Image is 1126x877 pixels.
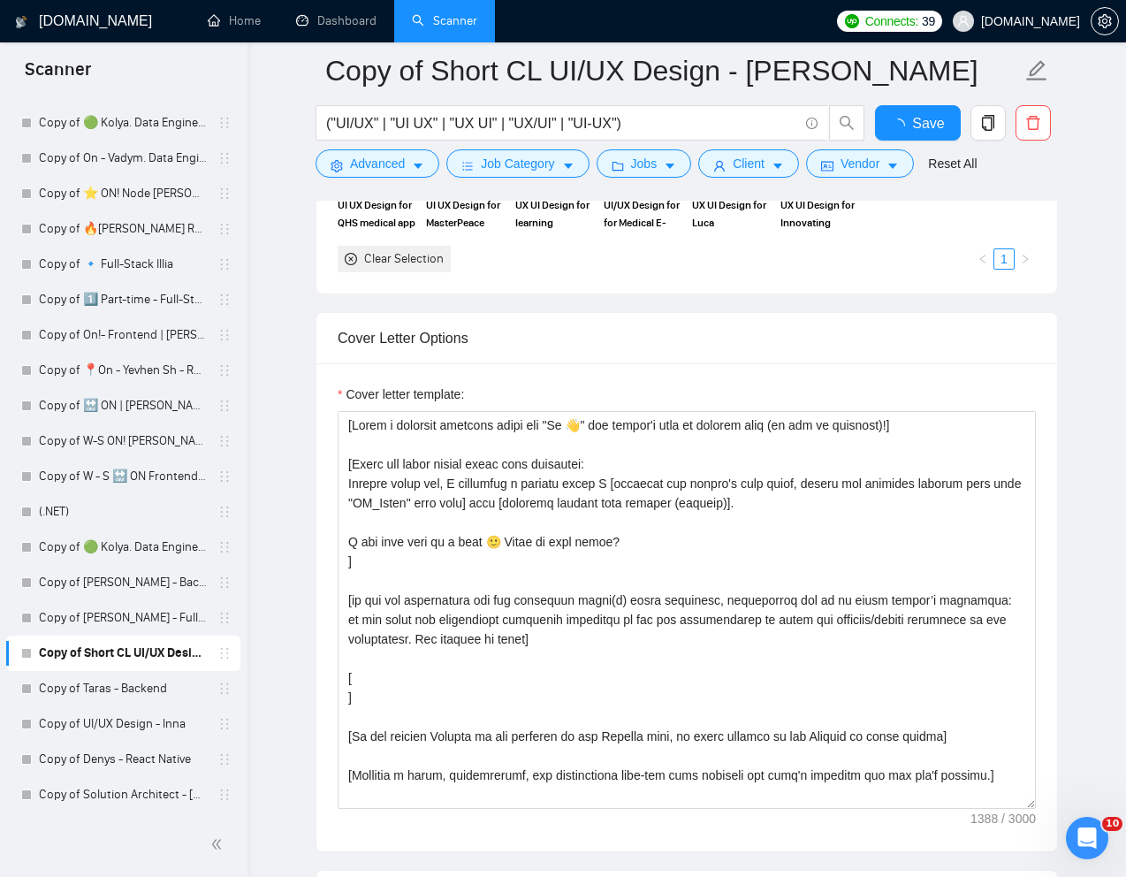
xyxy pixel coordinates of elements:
span: UX UI Design for learning platform Medvis [515,196,593,232]
img: logo [15,8,27,36]
a: Copy of Short CL UI/UX Design - [PERSON_NAME] [39,636,207,671]
a: Copy of 🟢 Kolya. Data Engineer - General [39,530,207,565]
button: idcardVendorcaret-down [806,149,914,178]
span: Connects: [865,11,918,31]
span: UI UX Design for QHS medical app and landing page | UI UX Designer [338,196,415,232]
a: Copy of 🔛 ON | [PERSON_NAME] B | Frontend/React [39,388,207,423]
button: barsJob Categorycaret-down [446,149,589,178]
span: caret-down [772,159,784,172]
span: holder [217,505,232,519]
iframe: Intercom live chat [1066,817,1108,859]
span: copy [971,115,1005,131]
span: holder [217,434,232,448]
span: search [830,115,864,131]
span: setting [331,159,343,172]
div: Clear Selection [364,249,444,269]
span: 10 [1102,817,1122,831]
span: holder [217,116,232,130]
a: Copy of 🟢 Kolya. Data Engineer - General [39,105,207,141]
span: holder [217,788,232,802]
a: Copy of 1️⃣ Part-time - Full-Stack Vitalii [39,282,207,317]
a: Copy of Taras - Backend [39,671,207,706]
span: Jobs [631,154,658,173]
a: dashboardDashboard [296,13,377,28]
span: folder [612,159,624,172]
span: holder [217,363,232,377]
button: folderJobscaret-down [597,149,692,178]
a: Reset All [928,154,977,173]
a: Copy of W - S 🔛 ON Frontend - [PERSON_NAME] B | React [39,459,207,494]
span: Vendor [841,154,879,173]
span: loading [891,118,912,133]
li: Previous Page [972,248,993,270]
span: UX UI Design for Innovating Recruitment Solutions StreamTalent [780,196,858,232]
input: Search Freelance Jobs... [326,112,798,134]
span: UI UX Design for MasterPeace Website | UI UX Designer [426,196,504,232]
span: caret-down [412,159,424,172]
span: Scanner [11,57,105,94]
a: Copy of ⭐️ ON! Node [PERSON_NAME] [39,176,207,211]
button: settingAdvancedcaret-down [316,149,439,178]
span: Client [733,154,765,173]
li: Next Page [1015,248,1036,270]
a: Copy of Denys - React Native [39,742,207,777]
span: double-left [210,835,228,853]
a: Copy of [PERSON_NAME] - Backend [39,565,207,600]
a: homeHome [208,13,261,28]
span: bars [461,159,474,172]
span: Advanced [350,154,405,173]
span: idcard [821,159,833,172]
a: Copy of UI/UX Design - Inna [39,706,207,742]
a: Copy of 🔹 Full-Stack Illia [39,247,207,282]
span: holder [217,540,232,554]
a: Copy of On!- Frontend | [PERSON_NAME] [39,317,207,353]
span: 39 [922,11,935,31]
button: delete [1016,105,1051,141]
span: close-circle [345,253,357,265]
a: 1 [994,249,1014,269]
span: user [957,15,970,27]
button: copy [970,105,1006,141]
span: holder [217,646,232,660]
span: delete [1016,115,1050,131]
label: Cover letter template: [338,385,464,404]
span: right [1020,254,1031,264]
a: (.NET) [39,494,207,530]
span: holder [217,293,232,307]
span: holder [217,682,232,696]
span: edit [1025,59,1048,82]
span: caret-down [562,159,574,172]
li: 1 [993,248,1015,270]
a: Copy of 📍On - Yevhen Sh - React General [39,353,207,388]
button: userClientcaret-down [698,149,799,178]
span: holder [217,611,232,625]
span: UI/UX Design for for Medical E-Learning Platform | UI UX Designer [604,196,681,232]
a: Copy of W-S ON! [PERSON_NAME]/ React Native [39,423,207,459]
a: setting [1091,14,1119,28]
span: holder [217,151,232,165]
span: holder [217,752,232,766]
span: holder [217,328,232,342]
span: holder [217,576,232,590]
span: holder [217,469,232,484]
span: caret-down [664,159,676,172]
span: caret-down [886,159,899,172]
span: holder [217,222,232,236]
span: holder [217,717,232,731]
span: UX UI Design for Luca educational platform [692,196,770,232]
a: searchScanner [412,13,477,28]
span: holder [217,257,232,271]
a: Copy of On - Vadym. Data Engineer - General [39,141,207,176]
button: left [972,248,993,270]
input: Scanner name... [325,49,1022,93]
a: Copy of 🔥[PERSON_NAME] React General [39,211,207,247]
button: right [1015,248,1036,270]
span: holder [217,399,232,413]
span: left [978,254,988,264]
textarea: Cover letter template: [338,411,1036,809]
a: Copy of [PERSON_NAME] - Full-Stack dev [39,600,207,636]
span: Save [912,112,944,134]
span: Job Category [481,154,554,173]
span: setting [1092,14,1118,28]
button: search [829,105,864,141]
